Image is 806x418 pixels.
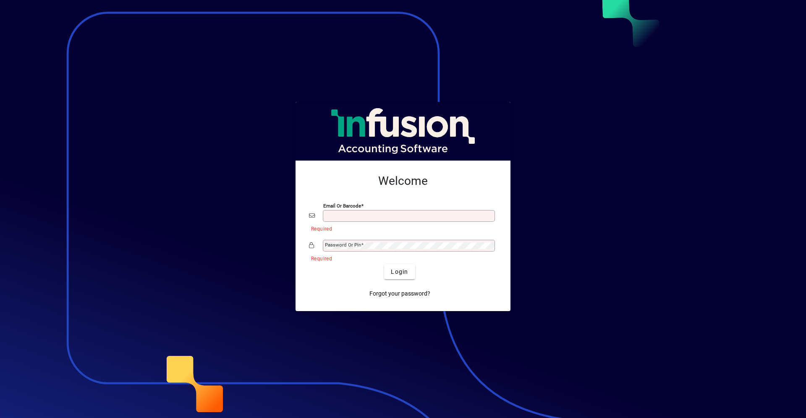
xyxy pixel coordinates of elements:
[369,289,430,298] span: Forgot your password?
[323,203,361,209] mat-label: Email or Barcode
[366,286,434,301] a: Forgot your password?
[311,254,490,262] mat-error: Required
[311,224,490,233] mat-error: Required
[309,174,497,188] h2: Welcome
[384,264,415,279] button: Login
[325,242,361,248] mat-label: Password or Pin
[391,267,408,276] span: Login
